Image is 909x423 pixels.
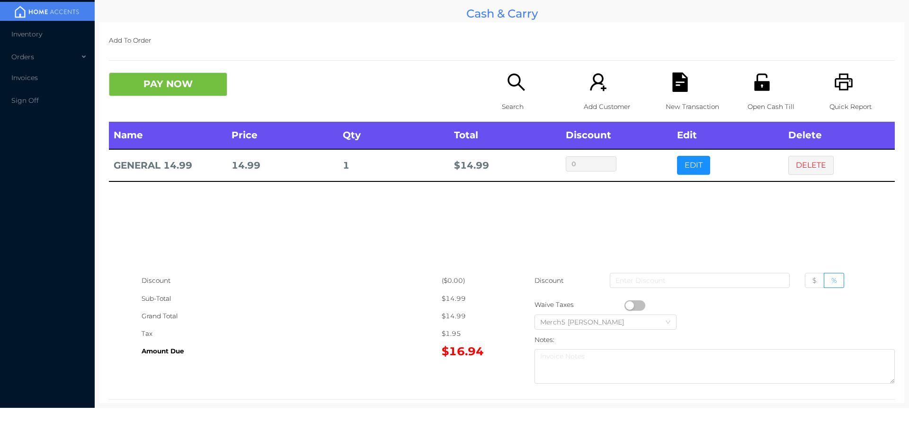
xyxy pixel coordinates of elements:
[109,72,227,96] button: PAY NOW
[831,276,837,285] span: %
[442,307,502,325] div: $14.99
[142,342,442,360] div: Amount Due
[11,5,82,19] img: mainBanner
[535,336,554,343] label: Notes:
[442,272,502,289] div: ($0.00)
[665,319,671,326] i: icon: down
[752,72,772,92] i: icon: unlock
[748,98,813,116] p: Open Cash Till
[142,325,442,342] div: Tax
[142,307,442,325] div: Grand Total
[11,30,42,38] span: Inventory
[672,122,784,149] th: Edit
[535,272,564,289] p: Discount
[561,122,672,149] th: Discount
[338,122,449,149] th: Qty
[109,32,895,49] p: Add To Order
[502,98,567,116] p: Search
[343,157,445,174] div: 1
[442,325,502,342] div: $1.95
[109,122,227,149] th: Name
[834,72,854,92] i: icon: printer
[11,96,39,105] span: Sign Off
[588,72,608,92] i: icon: user-add
[666,98,731,116] p: New Transaction
[670,72,690,92] i: icon: file-text
[227,149,338,181] td: 14.99
[812,276,817,285] span: $
[442,290,502,307] div: $14.99
[784,122,895,149] th: Delete
[540,315,633,329] div: Merch5 Lawrence
[449,122,561,149] th: Total
[584,98,649,116] p: Add Customer
[449,149,561,181] td: $ 14.99
[442,342,502,360] div: $16.94
[507,72,526,92] i: icon: search
[610,273,790,288] input: Enter Discount
[535,296,624,314] div: Waive Taxes
[677,156,710,175] button: EDIT
[142,290,442,307] div: Sub-Total
[142,272,442,289] div: Discount
[11,73,38,82] span: Invoices
[227,122,338,149] th: Price
[109,149,227,181] td: GENERAL 14.99
[829,98,895,116] p: Quick Report
[99,5,904,22] div: Cash & Carry
[788,156,834,175] button: DELETE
